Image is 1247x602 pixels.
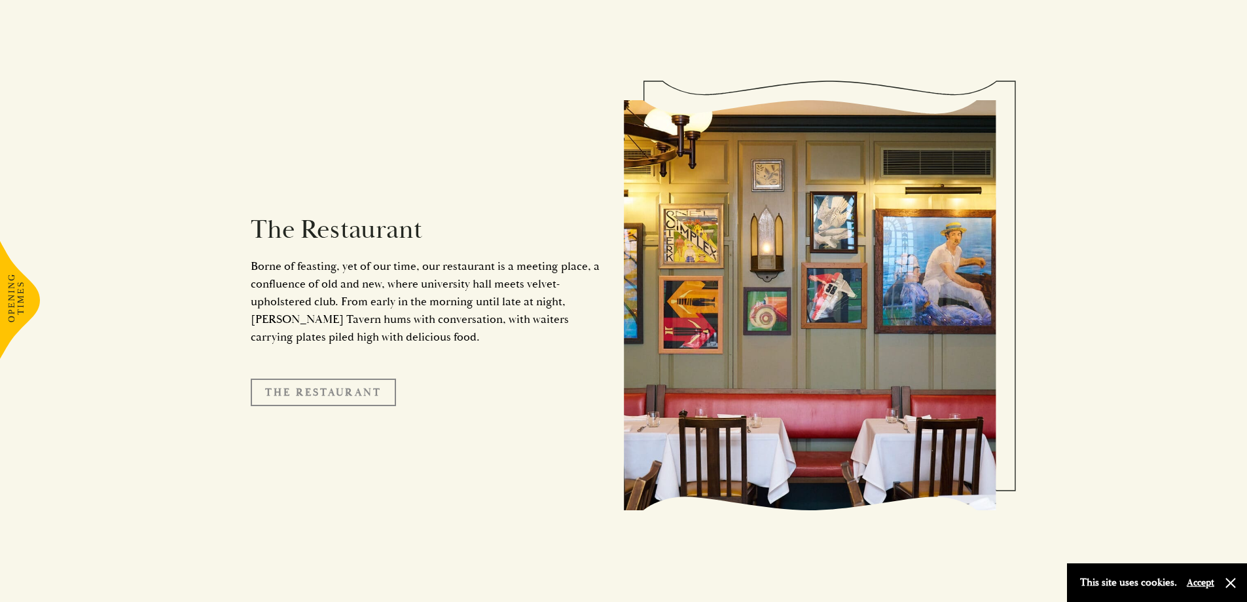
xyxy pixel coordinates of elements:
button: Accept [1187,576,1214,589]
a: The Restaurant [251,379,396,406]
p: Borne of feasting, yet of our time, our restaurant is a meeting place, a confluence of old and ne... [251,257,604,346]
button: Close and accept [1224,576,1237,590]
p: This site uses cookies. [1080,573,1177,592]
h2: The Restaurant [251,214,604,246]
